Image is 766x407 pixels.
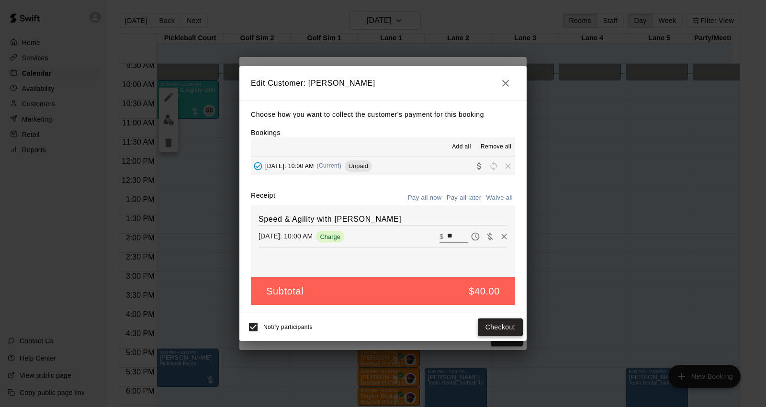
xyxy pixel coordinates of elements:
span: [DATE]: 10:00 AM [265,162,314,169]
span: Charge [316,233,344,240]
h5: $40.00 [469,285,500,298]
p: [DATE]: 10:00 AM [259,231,313,241]
button: Waive all [484,191,515,205]
h5: Subtotal [266,285,304,298]
span: Unpaid [345,162,372,170]
span: Waive payment [483,232,497,240]
button: Add all [446,139,477,155]
span: Collect payment [472,162,486,169]
button: Remove all [477,139,515,155]
p: $ [439,232,443,241]
span: Add all [452,142,471,152]
span: Remove [501,162,515,169]
button: Pay all now [406,191,444,205]
h6: Speed & Agility with [PERSON_NAME] [259,213,507,226]
button: Added - Collect Payment[DATE]: 10:00 AM(Current)UnpaidCollect paymentRescheduleRemove [251,157,515,175]
button: Checkout [478,318,523,336]
label: Bookings [251,129,281,136]
span: Pay later [468,232,483,240]
button: Added - Collect Payment [251,159,265,173]
span: Reschedule [486,162,501,169]
span: Remove all [481,142,511,152]
span: (Current) [317,162,342,169]
h2: Edit Customer: [PERSON_NAME] [239,66,527,101]
span: Notify participants [263,324,313,331]
button: Pay all later [444,191,484,205]
p: Choose how you want to collect the customer's payment for this booking [251,109,515,121]
label: Receipt [251,191,275,205]
button: Remove [497,229,511,244]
